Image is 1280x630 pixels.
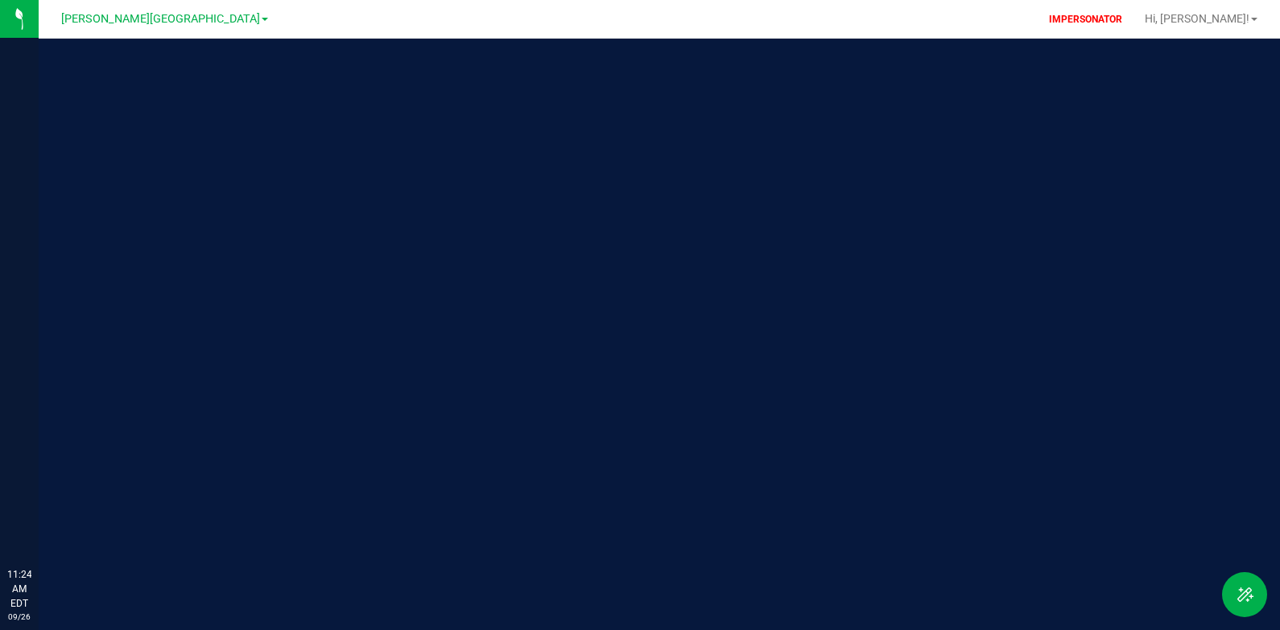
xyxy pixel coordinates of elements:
button: Toggle Menu [1222,572,1267,617]
p: 09/26 [7,611,31,623]
p: IMPERSONATOR [1043,12,1129,27]
span: [PERSON_NAME][GEOGRAPHIC_DATA] [61,12,260,26]
p: 11:24 AM EDT [7,567,31,611]
span: Hi, [PERSON_NAME]! [1145,12,1249,25]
